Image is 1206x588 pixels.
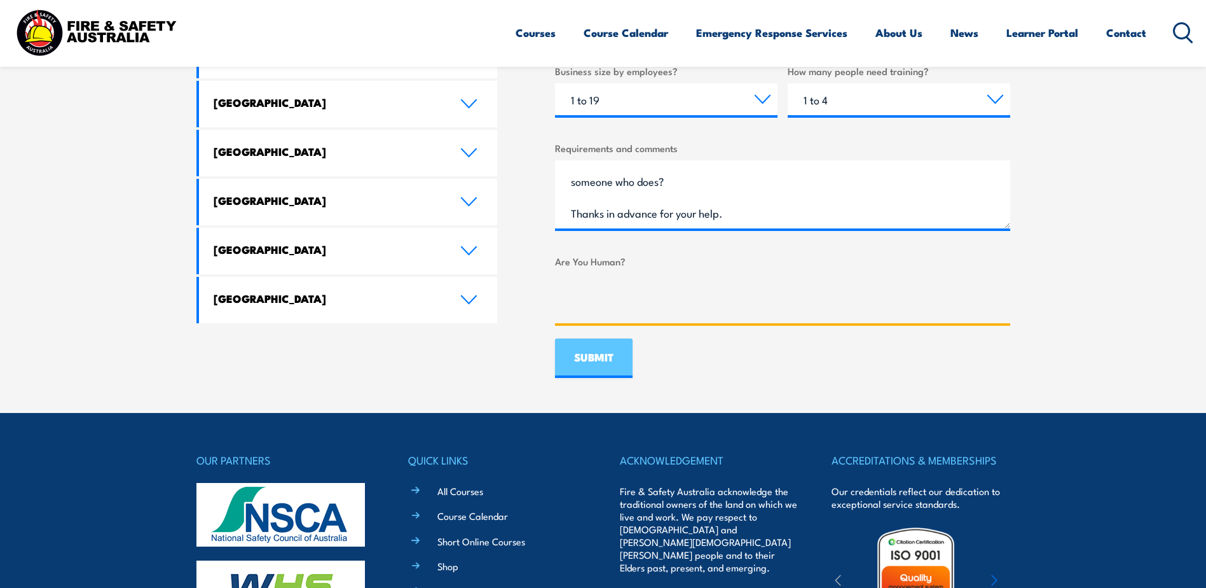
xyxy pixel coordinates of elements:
[196,483,365,547] img: nsca-logo-footer
[199,179,498,225] a: [GEOGRAPHIC_DATA]
[199,130,498,176] a: [GEOGRAPHIC_DATA]
[437,509,508,522] a: Course Calendar
[437,484,483,498] a: All Courses
[437,535,525,548] a: Short Online Courses
[408,451,586,469] h4: QUICK LINKS
[875,16,922,50] a: About Us
[516,16,556,50] a: Courses
[620,451,798,469] h4: ACKNOWLEDGEMENT
[214,95,441,109] h4: [GEOGRAPHIC_DATA]
[555,339,633,378] input: SUBMIT
[555,254,1010,269] label: Are You Human?
[199,277,498,323] a: [GEOGRAPHIC_DATA]
[832,451,1010,469] h4: ACCREDITATIONS & MEMBERSHIPS
[1006,16,1078,50] a: Learner Portal
[832,485,1010,510] p: Our credentials reflect our dedication to exceptional service standards.
[584,16,668,50] a: Course Calendar
[437,559,458,573] a: Shop
[555,64,778,78] label: Business size by employees?
[620,485,798,574] p: Fire & Safety Australia acknowledge the traditional owners of the land on which we live and work....
[1106,16,1146,50] a: Contact
[199,228,498,274] a: [GEOGRAPHIC_DATA]
[214,242,441,256] h4: [GEOGRAPHIC_DATA]
[199,81,498,127] a: [GEOGRAPHIC_DATA]
[214,291,441,305] h4: [GEOGRAPHIC_DATA]
[950,16,978,50] a: News
[555,141,1010,155] label: Requirements and comments
[788,64,1010,78] label: How many people need training?
[214,144,441,158] h4: [GEOGRAPHIC_DATA]
[196,451,374,469] h4: OUR PARTNERS
[555,274,748,323] iframe: reCAPTCHA
[214,193,441,207] h4: [GEOGRAPHIC_DATA]
[696,16,847,50] a: Emergency Response Services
